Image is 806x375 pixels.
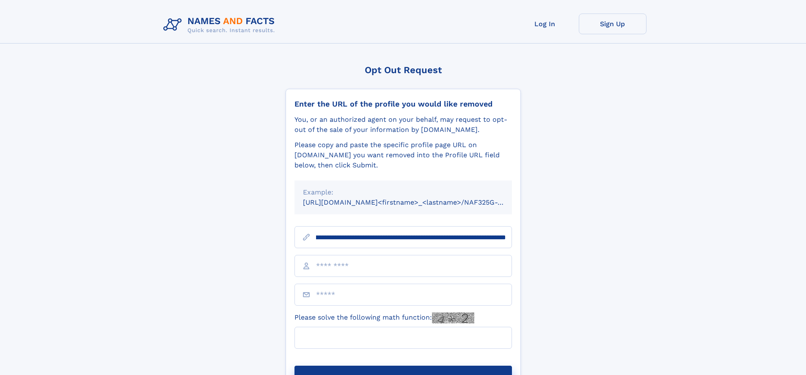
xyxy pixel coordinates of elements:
[294,312,474,323] label: Please solve the following math function:
[294,99,512,109] div: Enter the URL of the profile you would like removed
[160,14,282,36] img: Logo Names and Facts
[294,115,512,135] div: You, or an authorized agent on your behalf, may request to opt-out of the sale of your informatio...
[294,140,512,170] div: Please copy and paste the specific profile page URL on [DOMAIN_NAME] you want removed into the Pr...
[286,65,521,75] div: Opt Out Request
[303,187,503,197] div: Example:
[303,198,528,206] small: [URL][DOMAIN_NAME]<firstname>_<lastname>/NAF325G-xxxxxxxx
[579,14,646,34] a: Sign Up
[511,14,579,34] a: Log In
